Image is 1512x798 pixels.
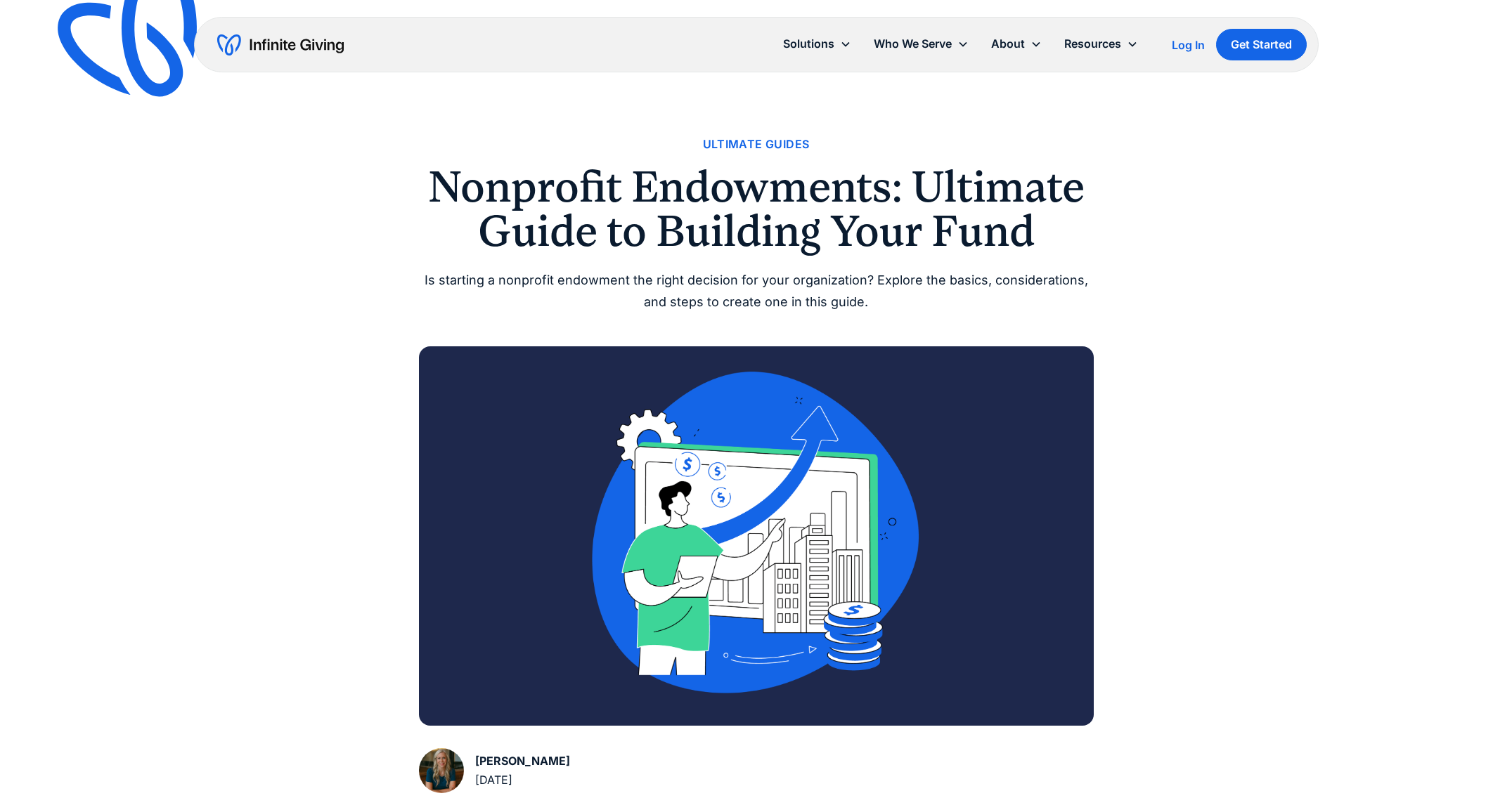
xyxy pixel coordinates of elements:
div: Log In [1172,39,1205,51]
a: home [217,34,344,56]
div: [PERSON_NAME] [475,752,570,771]
div: [DATE] [475,771,570,790]
div: Who We Serve [862,29,980,59]
div: About [991,34,1025,53]
a: [PERSON_NAME][DATE] [419,748,570,793]
div: Solutions [772,29,862,59]
div: Is starting a nonprofit endowment the right decision for your organization? Explore the basics, c... [419,270,1094,313]
div: Who We Serve [874,34,952,53]
div: Resources [1064,34,1121,53]
div: Resources [1053,29,1149,59]
a: Get Started [1216,29,1307,60]
div: Solutions [783,34,834,53]
h1: Nonprofit Endowments: Ultimate Guide to Building Your Fund [419,165,1094,253]
div: About [980,29,1053,59]
a: Ultimate Guides [703,135,810,154]
a: Log In [1172,37,1205,53]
